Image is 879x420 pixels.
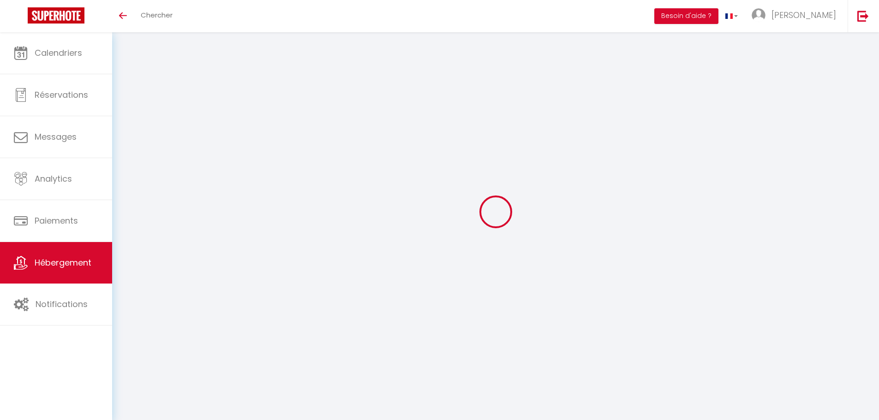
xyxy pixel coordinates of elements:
span: Paiements [35,215,78,226]
img: Super Booking [28,7,84,24]
img: logout [857,10,869,22]
button: Besoin d'aide ? [654,8,718,24]
span: Calendriers [35,47,82,59]
span: Notifications [36,298,88,310]
span: [PERSON_NAME] [771,9,836,21]
img: ... [752,8,765,22]
span: Messages [35,131,77,142]
span: Analytics [35,173,72,184]
span: Chercher [141,10,173,20]
span: Hébergement [35,257,91,268]
span: Réservations [35,89,88,101]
